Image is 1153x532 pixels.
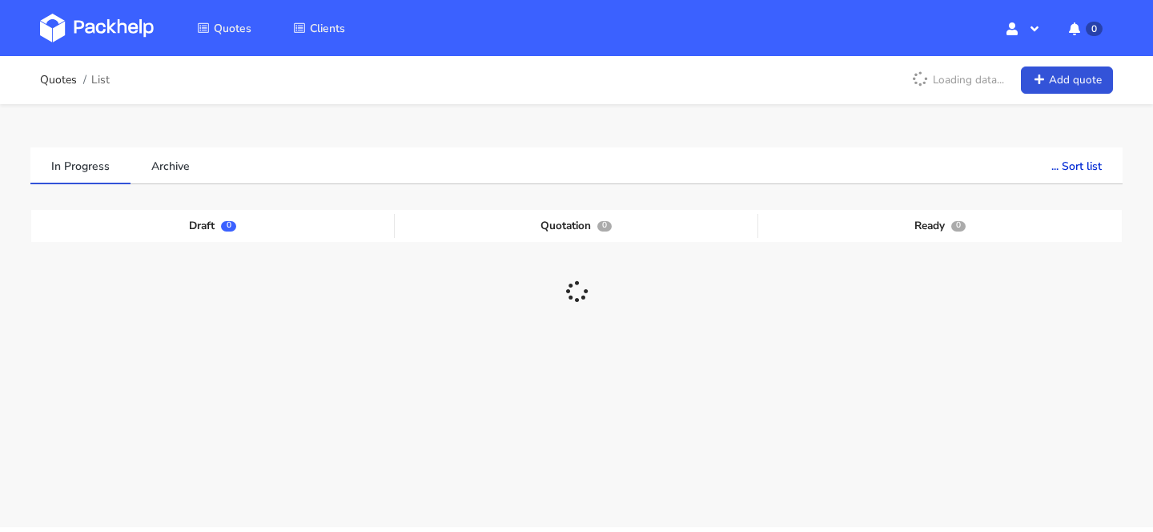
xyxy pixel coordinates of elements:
[1086,22,1103,36] span: 0
[1021,66,1113,95] a: Add quote
[1056,14,1113,42] button: 0
[40,74,77,87] a: Quotes
[40,64,110,96] nav: breadcrumb
[40,14,154,42] img: Dashboard
[214,21,251,36] span: Quotes
[178,14,271,42] a: Quotes
[310,21,345,36] span: Clients
[758,214,1122,238] div: Ready
[904,66,1012,94] p: Loading data...
[91,74,110,87] span: List
[131,147,211,183] a: Archive
[1030,147,1123,183] button: ... Sort list
[274,14,364,42] a: Clients
[31,214,395,238] div: Draft
[221,221,235,232] span: 0
[395,214,758,238] div: Quotation
[30,147,131,183] a: In Progress
[597,221,612,232] span: 0
[951,221,966,232] span: 0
